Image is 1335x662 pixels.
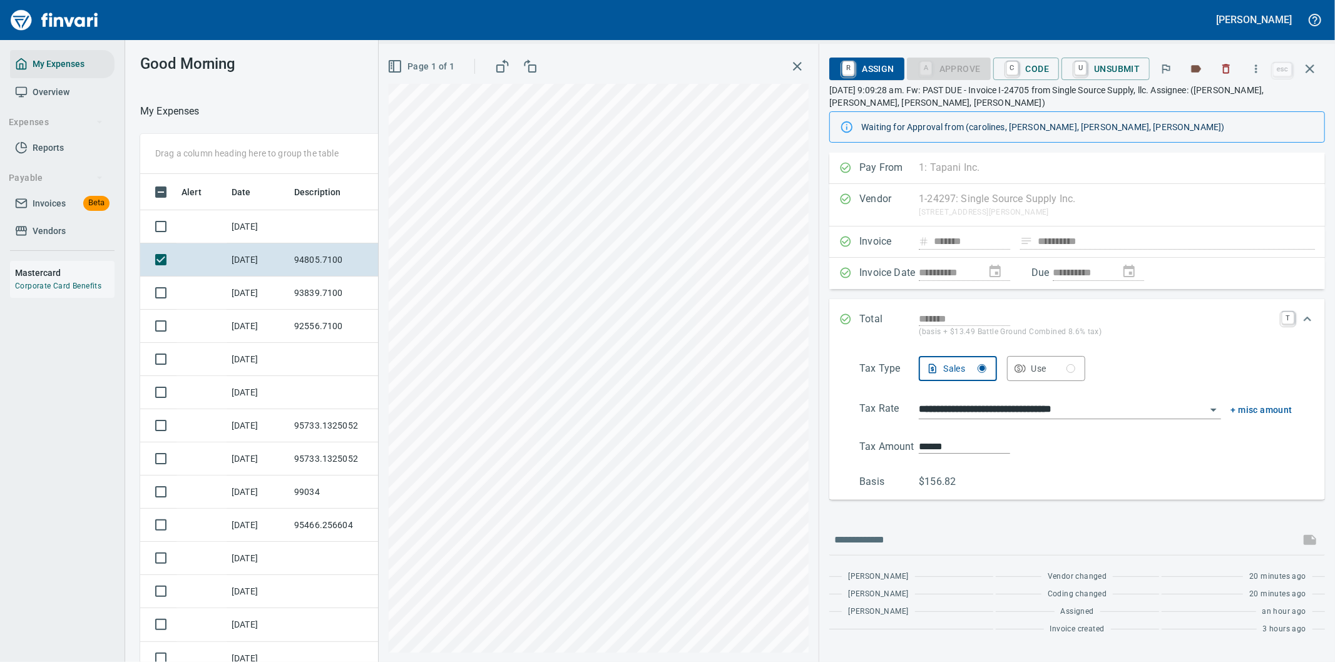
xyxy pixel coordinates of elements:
span: Expenses [9,115,103,130]
span: [PERSON_NAME] [848,588,908,601]
nav: breadcrumb [140,104,200,119]
td: 95733.1325052 [289,442,402,476]
td: [DATE] [227,210,289,243]
span: 3 hours ago [1263,623,1306,636]
td: [DATE] [227,277,289,310]
p: Tax Type [859,361,919,381]
span: Invoice created [1050,623,1105,636]
p: (basis + $13.49 Battle Ground Combined 8.6% tax) [919,326,1274,339]
a: T [1282,312,1294,324]
span: Assigned [1061,606,1094,618]
h3: Good Morning [140,55,409,73]
span: Alert [182,185,218,200]
span: Vendors [33,223,66,239]
a: My Expenses [10,50,115,78]
td: [DATE] [227,310,289,343]
div: Use [1031,361,1075,377]
td: [DATE] [227,476,289,509]
button: [PERSON_NAME] [1214,10,1295,29]
span: Coding changed [1048,588,1107,601]
button: Payable [4,166,108,190]
button: Page 1 of 1 [385,55,459,78]
p: Tax Rate [859,401,919,419]
td: 99034 [289,476,402,509]
a: InvoicesBeta [10,190,115,218]
span: Reports [33,140,64,156]
span: Page 1 of 1 [390,59,454,74]
td: 95733.1325052 [289,409,402,442]
button: Expenses [4,111,108,134]
button: Labels [1182,55,1210,83]
td: [DATE] [227,575,289,608]
button: Open [1205,401,1222,419]
a: Reports [10,134,115,162]
span: Date [232,185,251,200]
span: Description [294,185,357,200]
span: Invoices [33,196,66,211]
div: Coding Required [907,63,991,73]
span: Date [232,185,267,200]
img: Finvari [8,5,101,35]
td: 95466.256604 [289,509,402,542]
div: Expand [829,351,1325,500]
span: Description [294,185,341,200]
button: More [1242,55,1270,83]
span: Alert [182,185,202,200]
a: Vendors [10,217,115,245]
td: 92556.7100 [289,310,402,343]
p: My Expenses [140,104,200,119]
span: Code [1003,58,1050,79]
td: [DATE] [227,343,289,376]
button: Sales [919,356,997,381]
button: CCode [993,58,1060,80]
td: [DATE] [227,509,289,542]
div: Sales [943,361,986,377]
p: Basis [859,474,919,489]
button: Use [1007,356,1085,381]
button: Discard [1212,55,1240,83]
a: Corporate Card Benefits [15,282,101,290]
td: [DATE] [227,409,289,442]
td: [DATE] [227,608,289,641]
span: [PERSON_NAME] [848,606,908,618]
td: 94805.7100 [289,243,402,277]
span: Beta [83,196,110,210]
span: Close invoice [1270,54,1325,84]
a: R [842,61,854,75]
td: [DATE] [227,442,289,476]
button: Flag [1152,55,1180,83]
span: 20 minutes ago [1249,588,1306,601]
span: Overview [33,84,69,100]
a: Overview [10,78,115,106]
span: Vendor changed [1048,571,1107,583]
h5: [PERSON_NAME] [1217,13,1292,26]
td: 93839.7100 [289,277,402,310]
h6: Mastercard [15,266,115,280]
button: UUnsubmit [1061,58,1150,80]
p: Tax Amount [859,439,919,454]
button: + misc amount [1231,402,1292,418]
span: 20 minutes ago [1249,571,1306,583]
p: Drag a column heading here to group the table [155,147,339,160]
td: [DATE] [227,243,289,277]
p: [DATE] 9:09:28 am. Fw: PAST DUE - Invoice I-24705 from Single Source Supply, llc. Assignee: ([PER... [829,84,1325,109]
span: Payable [9,170,103,186]
div: Waiting for Approval from (carolines, [PERSON_NAME], [PERSON_NAME], [PERSON_NAME]) [861,116,1314,138]
div: Expand [829,299,1325,351]
span: Unsubmit [1072,58,1140,79]
span: My Expenses [33,56,84,72]
a: C [1006,61,1018,75]
span: an hour ago [1262,606,1306,618]
span: Assign [839,58,894,79]
p: Total [859,312,919,339]
p: $156.82 [919,474,978,489]
td: [DATE] [227,542,289,575]
span: This records your message into the invoice and notifies anyone mentioned [1295,525,1325,555]
td: [DATE] [227,376,289,409]
a: esc [1273,63,1292,76]
button: RAssign [829,58,904,80]
span: [PERSON_NAME] [848,571,908,583]
a: U [1075,61,1087,75]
